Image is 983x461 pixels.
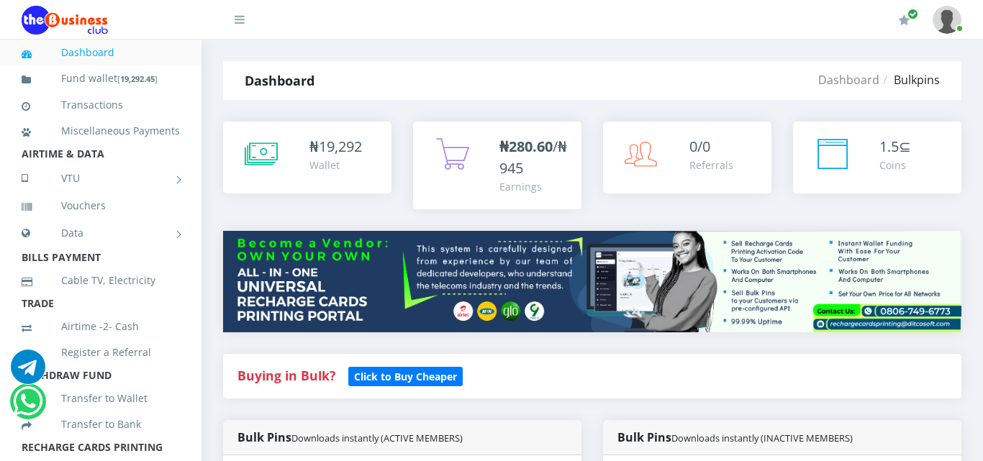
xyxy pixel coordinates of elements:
a: Transactions [22,88,180,122]
div: Wallet [309,158,362,173]
div: ⊆ [879,136,911,158]
div: Coins [879,158,911,173]
a: Transfer to Bank [22,408,180,441]
span: 0/0 [689,137,710,156]
a: Airtime -2- Cash [22,310,180,343]
a: Data [22,215,180,251]
a: Chat for support [11,360,45,384]
small: Downloads instantly (INACTIVE MEMBERS) [671,432,853,444]
span: /₦945 [499,137,567,178]
div: Earnings [499,179,567,194]
a: Cable TV, Electricity [22,264,180,297]
img: User [933,6,961,34]
strong: Dashboard [245,72,314,89]
a: 0/0 Referrals [603,122,771,193]
b: Click to Buy Cheaper [354,370,457,383]
div: ₦ [309,136,362,158]
a: Register a Referral [22,336,180,369]
small: [ ] [117,73,158,84]
b: 19,292.45 [120,73,155,84]
a: Click to Buy Cheaper [348,367,463,384]
small: Downloads instantly (ACTIVE MEMBERS) [291,432,463,444]
a: Dashboard [818,72,879,88]
span: Renew/Upgrade Subscription [907,9,918,19]
a: Dashboard [22,36,180,69]
a: VTU [22,160,180,196]
li: Bulkpins [879,71,940,88]
span: 1.5 [879,137,899,156]
a: ₦280.60/₦945 Earnings [413,122,581,209]
a: ₦19,292 Wallet [223,122,391,193]
a: Transfer to Wallet [22,382,180,415]
strong: Bulk Pins [617,429,853,445]
strong: Bulk Pins [237,429,463,445]
a: Chat for support [13,395,42,419]
i: Renew/Upgrade Subscription [899,14,910,26]
img: multitenant_rcp.png [223,231,961,332]
a: Vouchers [22,189,180,222]
a: Fund wallet[19,292.45] [22,62,180,96]
b: ₦280.60 [499,137,553,156]
span: 19,292 [319,137,362,156]
strong: Buying in Bulk? [237,367,335,384]
a: Miscellaneous Payments [22,114,180,147]
div: Referrals [689,158,733,173]
img: Logo [22,6,108,35]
